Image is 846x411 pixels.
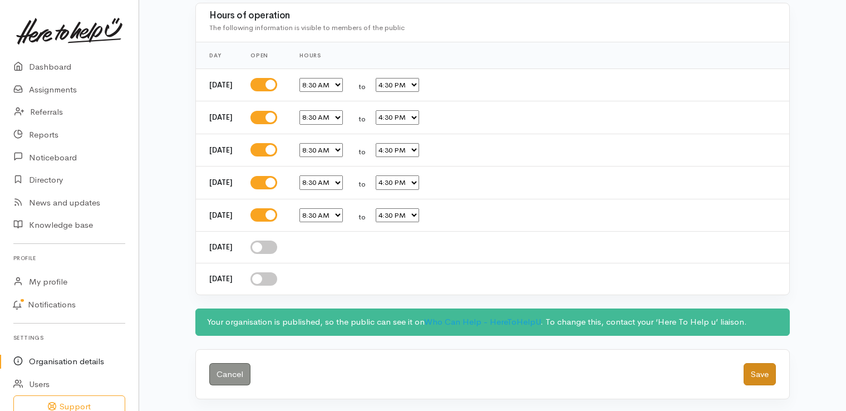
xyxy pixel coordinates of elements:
th: Day [196,42,242,69]
a: Who Can Help - HereToHelpU [424,316,540,327]
a: Cancel [209,363,250,386]
span: to [358,110,366,125]
b: [DATE] [209,274,233,283]
b: [DATE] [209,112,233,122]
b: [DATE] [209,80,233,90]
b: [DATE] [209,178,233,187]
th: Hours [291,42,789,69]
b: [DATE] [209,145,233,155]
span: The following information is visible to members of the public [209,23,405,32]
h3: Hours of operation [209,11,776,21]
span: to [358,143,366,158]
h6: Settings [13,330,125,345]
button: Save [744,363,776,386]
div: Your organisation is published, so the public can see it on . To change this, contact your ‘Here ... [195,309,790,336]
h6: Profile [13,251,125,266]
b: [DATE] [209,242,233,252]
th: Open [242,42,291,69]
b: [DATE] [209,211,233,220]
span: to [358,208,366,223]
span: to [358,78,366,92]
span: to [358,175,366,190]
